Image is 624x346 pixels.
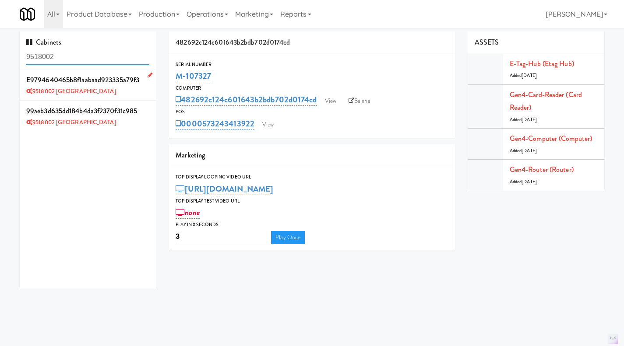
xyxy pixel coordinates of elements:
[176,94,317,106] a: 482692c124c601643b2bdb702d0174cd
[344,94,375,108] a: Balena
[522,147,537,154] span: [DATE]
[26,105,149,118] div: 99aeb3d635dd184b4da3f2370f31c985
[176,60,448,69] div: Serial Number
[176,197,448,206] div: Top Display Test Video Url
[26,118,116,126] a: 9518002 [GEOGRAPHIC_DATA]
[510,72,537,79] span: Added
[510,178,537,185] span: Added
[258,118,278,131] a: View
[510,90,582,113] a: Gen4-card-reader (Card Reader)
[176,220,448,229] div: Play in X seconds
[271,231,305,244] a: Play Once
[176,118,254,130] a: 0000573243413922
[475,37,499,47] span: ASSETS
[522,116,537,123] span: [DATE]
[20,70,156,101] li: e9794640465b8f1aabaad923335a79f39518002 [GEOGRAPHIC_DATA]
[26,73,149,87] div: e9794640465b8f1aabaad923335a79f3
[26,87,116,95] a: 9518002 [GEOGRAPHIC_DATA]
[321,94,341,108] a: View
[20,7,35,22] img: Micromart
[510,164,574,175] a: Gen4-router (Router)
[510,59,574,69] a: E-tag-hub (Etag Hub)
[26,37,61,47] span: Cabinets
[176,173,448,182] div: Top Display Looping Video Url
[176,70,211,82] a: M-107327
[176,108,448,116] div: POS
[176,84,448,93] div: Computer
[20,101,156,132] li: 99aeb3d635dd184b4da3f2370f31c9859518002 [GEOGRAPHIC_DATA]
[176,150,205,160] span: Marketing
[510,133,592,143] a: Gen4-computer (Computer)
[522,178,537,185] span: [DATE]
[510,147,537,154] span: Added
[522,72,537,79] span: [DATE]
[176,183,273,195] a: [URL][DOMAIN_NAME]
[510,116,537,123] span: Added
[26,49,149,65] input: Search cabinets
[169,31,455,54] div: 482692c124c601643b2bdb702d0174cd
[176,206,200,219] a: none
